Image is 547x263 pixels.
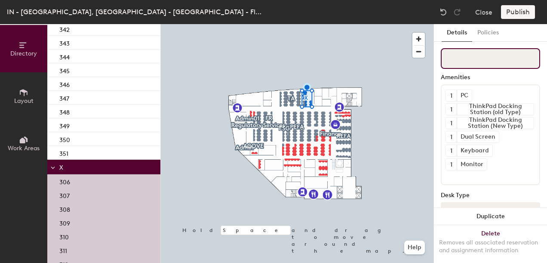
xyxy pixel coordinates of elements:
img: Redo [453,8,461,16]
div: Removes all associated reservation and assignment information [439,239,542,254]
p: 310 [59,231,69,241]
button: DeleteRemoves all associated reservation and assignment information [434,225,547,263]
div: ThinkPad Docking Station (old Type) [457,104,534,115]
p: 311 [59,245,67,255]
button: 1 [446,145,457,156]
span: 1 [450,133,452,142]
p: 350 [59,134,70,144]
p: 308 [59,204,70,213]
p: 351 [59,148,68,158]
button: 1 [446,159,457,170]
span: 1 [450,105,452,114]
button: Policies [472,24,504,42]
span: Work Areas [8,145,40,152]
span: 1 [450,146,452,155]
button: Details [442,24,472,42]
button: 1 [446,118,457,129]
div: PC [457,90,472,101]
div: IN - [GEOGRAPHIC_DATA], [GEOGRAPHIC_DATA] - [GEOGRAPHIC_DATA] - Floor 11 [7,6,265,17]
div: Desk Type [441,192,540,199]
p: 345 [59,65,70,75]
button: Help [404,241,425,254]
div: Dual Screen [457,131,499,142]
div: Monitor [457,159,487,170]
p: 347 [59,93,69,102]
div: ThinkPad Docking Station (New Type) [457,118,534,129]
div: Keyboard [457,145,492,156]
span: Layout [14,97,34,105]
span: Directory [10,50,37,57]
p: 344 [59,51,70,61]
div: Amenities [441,74,540,81]
p: 306 [59,176,70,186]
button: 1 [446,104,457,115]
button: Close [475,5,492,19]
p: 343 [59,37,70,47]
img: Undo [439,8,448,16]
button: Duplicate [434,208,547,225]
button: 1 [446,131,457,142]
p: 342 [59,24,70,34]
button: 1 [446,90,457,101]
p: 349 [59,120,70,130]
p: 348 [59,106,70,116]
span: 1 [450,119,452,128]
button: Hoteled [441,202,540,218]
span: X [59,164,63,171]
p: 346 [59,79,70,89]
p: 307 [59,190,70,200]
span: 1 [450,160,452,169]
p: 309 [59,217,70,227]
span: 1 [450,91,452,100]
